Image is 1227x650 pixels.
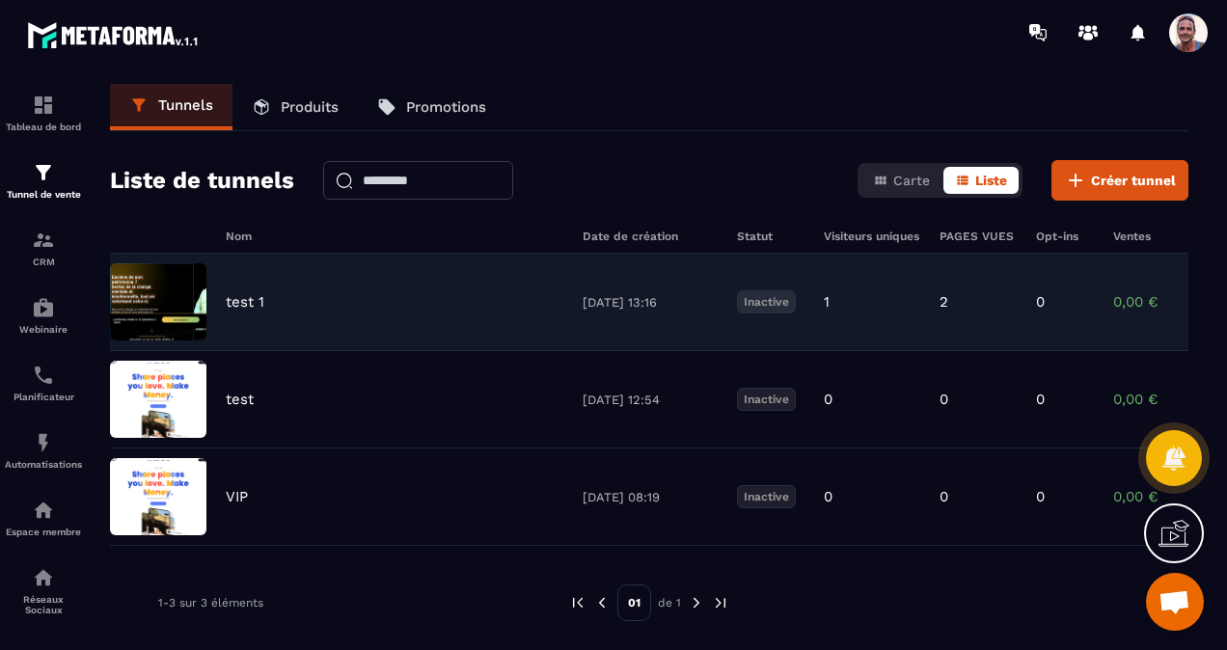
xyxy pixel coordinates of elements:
img: image [110,361,206,438]
p: 2 [940,293,948,311]
p: Inactive [737,485,796,508]
a: schedulerschedulerPlanificateur [5,349,82,417]
p: Tunnel de vente [5,189,82,200]
img: automations [32,499,55,522]
h6: Opt-ins [1036,230,1094,243]
p: de 1 [658,595,681,610]
a: formationformationCRM [5,214,82,282]
p: test [226,391,254,408]
img: formation [32,161,55,184]
p: 0,00 € [1113,488,1210,505]
p: CRM [5,257,82,267]
p: 0 [1036,293,1045,311]
h6: PAGES VUES [940,230,1017,243]
p: Planificateur [5,392,82,402]
img: next [712,594,729,611]
img: next [688,594,705,611]
a: Tunnels [110,84,232,130]
p: 0,00 € [1113,293,1210,311]
h6: Nom [226,230,563,243]
p: 1 [824,293,830,311]
img: logo [27,17,201,52]
p: 0 [824,391,832,408]
p: 0 [940,488,948,505]
p: Webinaire [5,324,82,335]
img: scheduler [32,364,55,387]
p: [DATE] 13:16 [583,295,718,310]
a: formationformationTunnel de vente [5,147,82,214]
p: VIP [226,488,248,505]
h6: Ventes [1113,230,1210,243]
h2: Liste de tunnels [110,161,294,200]
a: social-networksocial-networkRéseaux Sociaux [5,552,82,630]
p: Promotions [406,98,486,116]
p: [DATE] 12:54 [583,393,718,407]
p: test 1 [226,293,264,311]
p: Tunnels [158,96,213,114]
button: Créer tunnel [1051,160,1188,201]
img: formation [32,94,55,117]
p: [DATE] 08:19 [583,490,718,504]
span: Liste [975,173,1007,188]
p: 0 [824,488,832,505]
img: social-network [32,566,55,589]
p: Inactive [737,290,796,313]
p: Réseaux Sociaux [5,594,82,615]
p: 0 [1036,488,1045,505]
a: Ouvrir le chat [1146,573,1204,631]
p: 0 [940,391,948,408]
h6: Visiteurs uniques [824,230,920,243]
h6: Date de création [583,230,718,243]
img: automations [32,431,55,454]
img: formation [32,229,55,252]
button: Carte [861,167,941,194]
a: automationsautomationsAutomatisations [5,417,82,484]
p: Automatisations [5,459,82,470]
img: image [110,263,206,340]
img: prev [569,594,586,611]
a: Promotions [358,84,505,130]
a: automationsautomationsWebinaire [5,282,82,349]
span: Créer tunnel [1091,171,1176,190]
p: Tableau de bord [5,122,82,132]
p: 01 [617,584,651,621]
a: formationformationTableau de bord [5,79,82,147]
button: Liste [943,167,1019,194]
h6: Statut [737,230,804,243]
p: 1-3 sur 3 éléments [158,596,263,609]
img: image [110,458,206,535]
p: 0 [1036,391,1045,408]
p: Produits [281,98,339,116]
a: Produits [232,84,358,130]
p: 0,00 € [1113,391,1210,408]
a: automationsautomationsEspace membre [5,484,82,552]
span: Carte [893,173,930,188]
p: Inactive [737,388,796,411]
img: automations [32,296,55,319]
p: Espace membre [5,527,82,537]
img: prev [593,594,611,611]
